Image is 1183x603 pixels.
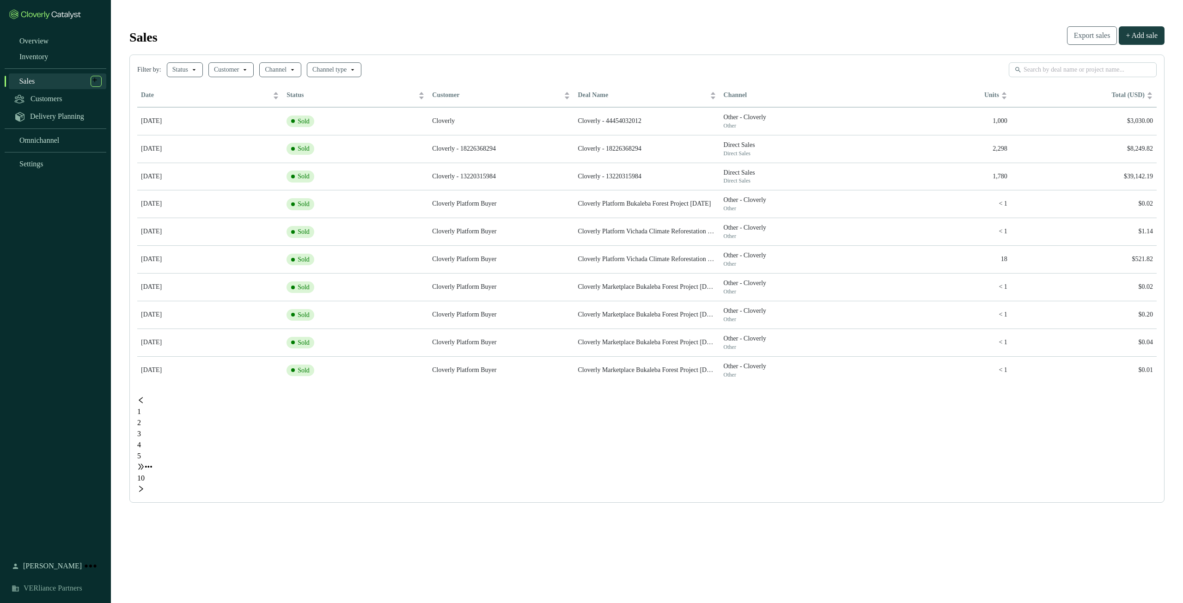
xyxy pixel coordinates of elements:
[1112,91,1145,98] span: Total (USD)
[1024,65,1143,75] input: Search by deal name or project name...
[866,329,1011,356] td: < 1
[574,329,720,356] td: Cloverly Marketplace Bukaleba Forest Project May 28
[724,177,862,184] span: Direct Sales
[724,371,862,378] span: Other
[137,439,1157,451] li: 4
[866,356,1011,384] td: < 1
[1011,107,1157,135] td: $3,030.00
[298,200,310,208] p: Sold
[724,316,862,323] span: Other
[724,288,862,295] span: Other
[724,279,862,288] span: Other - Cloverly
[574,107,720,135] td: Cloverly - 44454032012
[19,52,48,61] span: Inventory
[137,430,141,438] a: 3
[145,463,152,471] span: •••
[137,356,283,384] td: May 26 2023
[137,135,283,163] td: Sep 24 2024
[137,395,145,406] button: left
[9,73,106,89] a: Sales
[137,473,1157,484] li: 10
[1011,218,1157,245] td: $1.14
[724,205,862,212] span: Other
[137,107,283,135] td: Sep 24 2025
[574,85,720,107] th: Deal Name
[30,112,84,121] span: Delivery Planning
[720,85,866,107] th: Channel
[137,408,141,415] a: 1
[9,34,106,48] a: Overview
[287,91,416,100] span: Status
[866,245,1011,273] td: 18
[30,94,62,104] span: Customers
[137,484,1157,495] li: Next Page
[137,485,145,493] span: right
[428,245,574,273] td: Cloverly Platform Buyer
[23,560,82,572] span: [PERSON_NAME]
[1011,163,1157,190] td: $39,142.19
[137,85,283,107] th: Date
[866,107,1011,135] td: 1,000
[19,77,35,86] span: Sales
[1011,301,1157,329] td: $0.20
[428,135,574,163] td: Cloverly - 18226368294
[19,136,59,145] span: Omnichannel
[428,301,574,329] td: Cloverly Platform Buyer
[137,474,145,482] a: 10
[137,406,1157,417] li: 1
[428,190,574,218] td: Cloverly Platform Buyer
[866,135,1011,163] td: 2,298
[574,245,720,273] td: Cloverly Platform Vichada Climate Reforestation Project (PAZ) Sep 26
[724,335,862,343] span: Other - Cloverly
[574,356,720,384] td: Cloverly Marketplace Bukaleba Forest Project May 26
[428,85,574,107] th: Customer
[866,85,1011,107] th: Units
[724,251,862,260] span: Other - Cloverly
[1011,135,1157,163] td: $8,249.82
[19,37,49,46] span: Overview
[137,329,283,356] td: May 28 2023
[432,91,562,100] span: Customer
[724,113,862,122] span: Other - Cloverly
[9,91,106,107] a: Customers
[137,301,283,329] td: May 29 2023
[724,150,862,157] span: Direct Sales
[298,283,310,292] p: Sold
[724,362,862,371] span: Other - Cloverly
[866,218,1011,245] td: < 1
[298,256,310,264] p: Sold
[137,396,145,404] span: left
[9,109,106,124] a: Delivery Planning
[283,85,428,107] th: Status
[1011,356,1157,384] td: $0.01
[724,343,862,351] span: Other
[298,339,310,347] p: Sold
[428,218,574,245] td: Cloverly Platform Buyer
[724,196,862,205] span: Other - Cloverly
[1067,26,1117,45] button: Export sales
[428,329,574,356] td: Cloverly Platform Buyer
[137,441,141,449] a: 4
[724,122,862,129] span: Other
[137,428,1157,439] li: 3
[869,91,999,100] span: Units
[724,141,862,150] span: Direct Sales
[137,462,1157,473] li: Next 5 Pages
[137,163,283,190] td: Aug 30 2024
[428,273,574,301] td: Cloverly Platform Buyer
[866,301,1011,329] td: < 1
[19,159,43,169] span: Settings
[137,395,1157,406] li: Previous Page
[1011,245,1157,273] td: $521.82
[866,163,1011,190] td: 1,780
[137,417,1157,428] li: 2
[137,484,145,495] button: right
[298,117,310,126] p: Sold
[574,190,720,218] td: Cloverly Platform Bukaleba Forest Project Dec 17
[428,356,574,384] td: Cloverly Platform Buyer
[574,163,720,190] td: Cloverly - 13220315984
[137,419,141,426] a: 2
[1119,26,1165,45] button: + Add sale
[574,273,720,301] td: Cloverly Marketplace Bukaleba Forest Project May 30
[574,301,720,329] td: Cloverly Marketplace Bukaleba Forest Project May 29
